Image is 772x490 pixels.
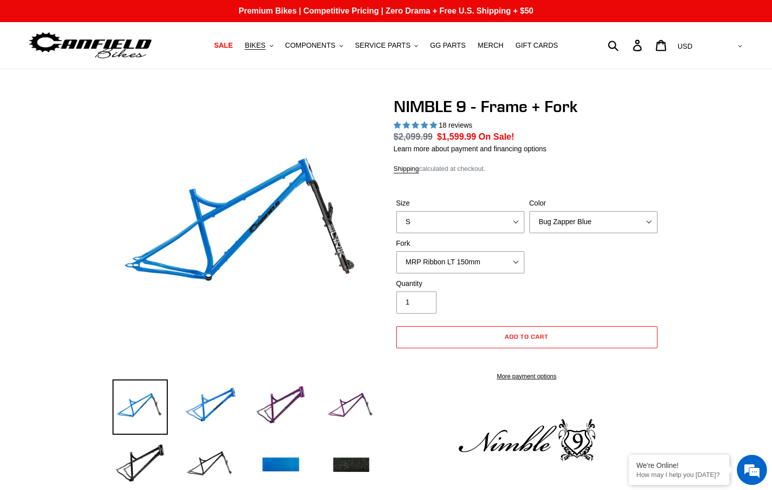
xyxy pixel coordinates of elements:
[183,379,238,435] img: Load image into Gallery viewer, NIMBLE 9 - Frame + Fork
[394,121,439,129] span: 4.89 stars
[529,198,657,209] label: Color
[396,326,657,348] button: Add to cart
[285,41,336,50] span: COMPONENTS
[355,41,410,50] span: SERVICE PARTS
[396,278,524,289] label: Quantity
[479,130,514,143] span: On Sale!
[515,41,558,50] span: GIFT CARDS
[396,238,524,249] label: Fork
[323,379,379,435] img: Load image into Gallery viewer, NIMBLE 9 - Frame + Fork
[396,198,524,209] label: Size
[280,39,348,52] button: COMPONENTS
[245,41,265,50] span: BIKES
[396,372,657,381] a: More payment options
[394,164,660,174] div: calculated at checkout.
[394,165,419,173] a: Shipping
[113,379,168,435] img: Load image into Gallery viewer, NIMBLE 9 - Frame + Fork
[478,41,503,50] span: MERCH
[350,39,423,52] button: SERVICE PARTS
[636,471,722,478] p: How may I help you today?
[240,39,278,52] button: BIKES
[437,132,476,142] span: $1,599.99
[438,121,472,129] span: 18 reviews
[510,39,563,52] a: GIFT CARDS
[636,461,722,469] div: We're Online!
[253,379,308,435] img: Load image into Gallery viewer, NIMBLE 9 - Frame + Fork
[473,39,508,52] a: MERCH
[430,41,466,50] span: GG PARTS
[209,39,238,52] a: SALE
[28,30,153,61] img: Canfield Bikes
[505,333,548,340] span: Add to cart
[214,41,233,50] span: SALE
[394,145,546,153] a: Learn more about payment and financing options
[394,132,433,142] s: $2,099.99
[613,34,639,56] input: Search
[425,39,471,52] a: GG PARTS
[394,97,660,116] h1: NIMBLE 9 - Frame + Fork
